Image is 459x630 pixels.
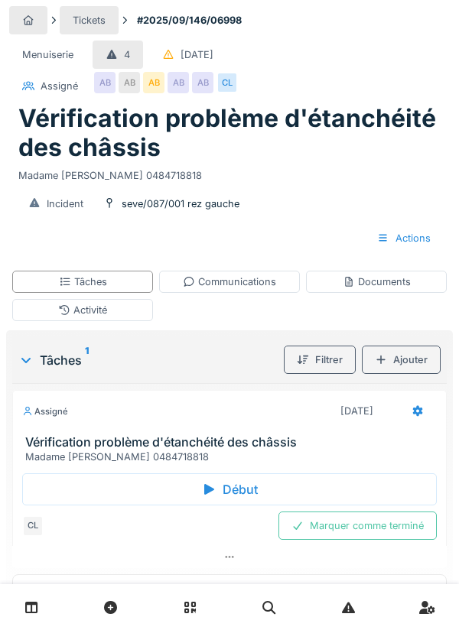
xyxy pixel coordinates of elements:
div: AB [119,72,140,93]
div: Menuiserie [22,47,73,62]
div: AB [94,72,116,93]
div: Ajouter [362,346,441,374]
div: Documents [343,274,411,289]
div: Activité [58,303,107,317]
div: CL [22,515,44,537]
h3: Vérification problème d'étanchéité des châssis [25,435,440,450]
div: Tickets [73,13,106,28]
strong: #2025/09/146/06998 [131,13,248,28]
div: Assigné [22,405,68,418]
div: Début [22,473,437,505]
div: Assigné [41,79,78,93]
div: AB [143,72,164,93]
div: Tâches [18,351,278,369]
div: AB [168,72,189,93]
div: Incident [47,196,83,211]
div: Madame [PERSON_NAME] 0484718818 [25,450,440,464]
h1: Vérification problème d'étanchéité des châssis [18,104,441,163]
div: Filtrer [284,346,356,374]
sup: 1 [85,351,89,369]
div: Marquer comme terminé [278,511,437,540]
div: [DATE] [181,47,213,62]
div: [DATE] [340,404,373,418]
div: 4 [124,47,130,62]
div: 1 visible sur 1 [19,581,80,596]
div: CL [216,72,238,93]
div: AB [192,72,213,93]
div: Communications [183,274,276,289]
div: seve/087/001 rez gauche [122,196,239,211]
div: Tâches [59,274,107,289]
div: Madame [PERSON_NAME] 0484718818 [18,162,441,183]
div: Actions [364,224,444,252]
